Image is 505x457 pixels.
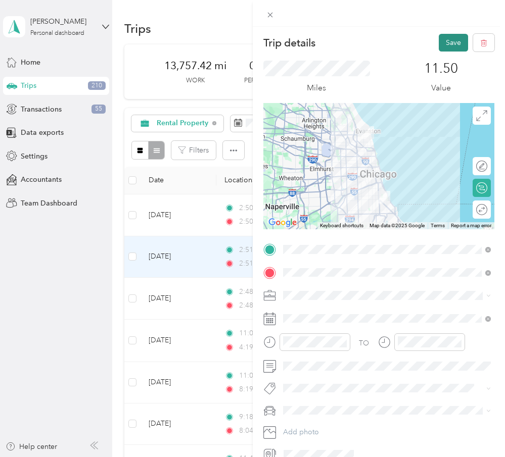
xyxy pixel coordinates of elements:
[451,223,491,228] a: Report a map error
[424,61,458,77] p: 11.50
[359,338,369,348] div: TO
[280,425,495,439] button: Add photo
[439,34,468,52] button: Save
[266,216,299,229] a: Open this area in Google Maps (opens a new window)
[307,82,326,94] p: Miles
[431,223,445,228] a: Terms (opens in new tab)
[320,222,363,229] button: Keyboard shortcuts
[266,216,299,229] img: Google
[448,400,505,457] iframe: Everlance-gr Chat Button Frame
[263,36,315,50] p: Trip details
[431,82,451,94] p: Value
[370,223,425,228] span: Map data ©2025 Google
